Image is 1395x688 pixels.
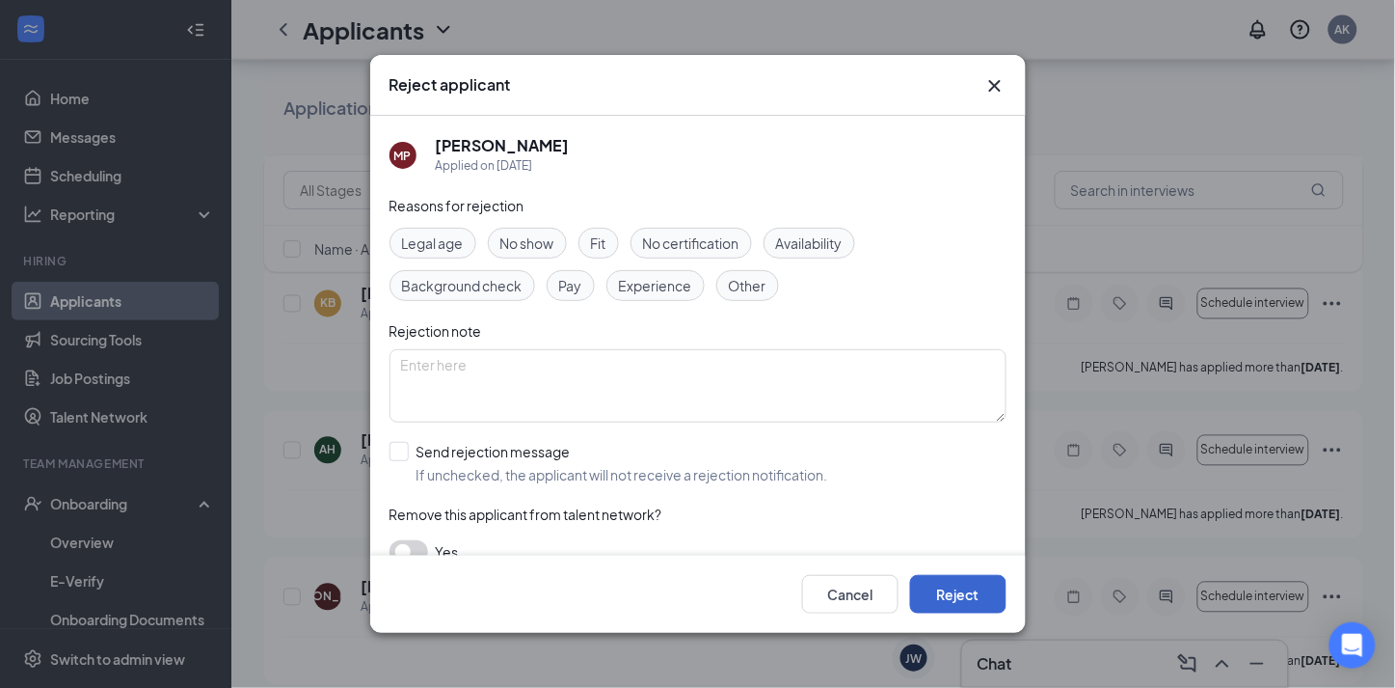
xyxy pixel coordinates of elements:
[983,74,1006,97] button: Close
[500,233,554,254] span: No show
[389,322,482,340] span: Rejection note
[591,233,606,254] span: Fit
[394,148,412,164] div: MP
[776,233,843,254] span: Availability
[643,233,739,254] span: No certification
[402,275,523,296] span: Background check
[729,275,766,296] span: Other
[389,506,662,523] span: Remove this applicant from talent network?
[436,135,570,156] h5: [PERSON_NAME]
[436,156,570,176] div: Applied on [DATE]
[619,275,692,296] span: Experience
[402,233,464,254] span: Legal age
[1329,622,1376,669] div: Open Intercom Messenger
[389,74,511,96] h3: Reject applicant
[389,197,524,214] span: Reasons for rejection
[983,74,1006,97] svg: Cross
[559,275,582,296] span: Pay
[910,575,1006,614] button: Reject
[436,540,459,564] span: Yes
[802,575,899,614] button: Cancel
